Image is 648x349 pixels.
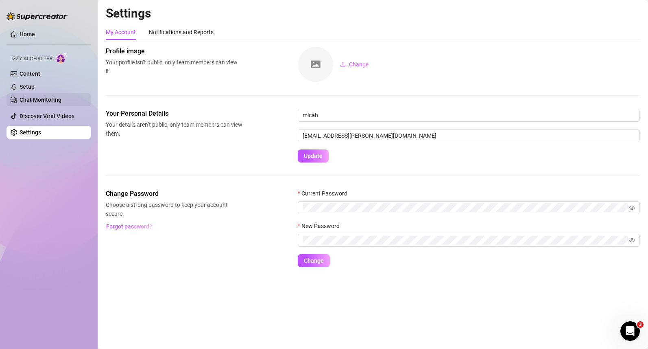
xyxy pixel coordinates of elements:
span: eye-invisible [629,205,635,211]
button: Forgot password? [106,220,152,233]
input: Current Password [303,203,628,212]
a: Setup [20,83,35,90]
button: Messages [41,254,81,287]
a: Chat Monitoring [20,97,61,103]
span: Choose a strong password to keep your account secure. [106,200,242,218]
div: Notifications and Reports [149,28,214,37]
span: Update [304,153,323,159]
div: Profile image for Tanya [120,29,137,46]
div: Close [143,3,157,18]
label: Current Password [298,189,353,198]
span: eye-invisible [629,237,635,243]
div: Profile image for Nir [134,29,151,46]
input: Enter new email [298,129,640,142]
button: Help [81,254,122,287]
button: Change [334,58,375,71]
img: Profile image for Giselle [107,30,122,45]
span: Your profile isn’t public, only team members can view it. [106,58,242,76]
input: Enter name [298,109,640,122]
h2: Settings [106,6,640,21]
div: Feature update [17,123,65,132]
span: Home [12,274,28,280]
img: square-placeholder.png [298,47,333,82]
input: New Password [303,236,628,245]
span: upload [340,61,346,67]
div: Super Mass, Dark Mode, Message Library & Bump ImprovementsFeature updateSuper Mass, Dark Mode, Me... [8,59,155,171]
div: My Account [106,28,136,37]
a: Discover Viral Videos [20,113,74,119]
div: Super Mass, Dark Mode, Message Library & Bump Improvements [17,136,131,154]
span: Izzy AI Chatter [11,55,52,63]
h1: News [70,4,95,18]
img: Super Mass, Dark Mode, Message Library & Bump Improvements [9,59,154,116]
button: Update [298,149,329,162]
span: News [134,274,151,280]
span: Help [95,274,108,280]
span: Your details aren’t public, only team members can view them. [106,120,242,138]
div: Hi there, [17,155,131,164]
sub: From Team 🌟 Supercreator [10,38,107,46]
span: Forgot password? [106,223,152,230]
label: New Password [298,222,345,230]
img: AI Chatter [56,52,68,64]
div: You're all caught up! [48,203,115,211]
span: Profile image [106,46,242,56]
span: Messages [47,274,75,280]
iframe: Intercom live chat [620,321,640,341]
a: Content [20,70,40,77]
img: logo-BBDzfeDw.svg [7,12,68,20]
h2: Latest [10,28,107,38]
span: 3 [637,321,644,328]
a: Home [20,31,35,37]
button: Change [298,254,330,267]
a: Settings [20,129,41,136]
span: Change [349,61,369,68]
span: Your Personal Details [106,109,242,119]
span: Change [304,257,324,264]
span: Change Password [106,189,242,199]
button: News [122,254,163,287]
